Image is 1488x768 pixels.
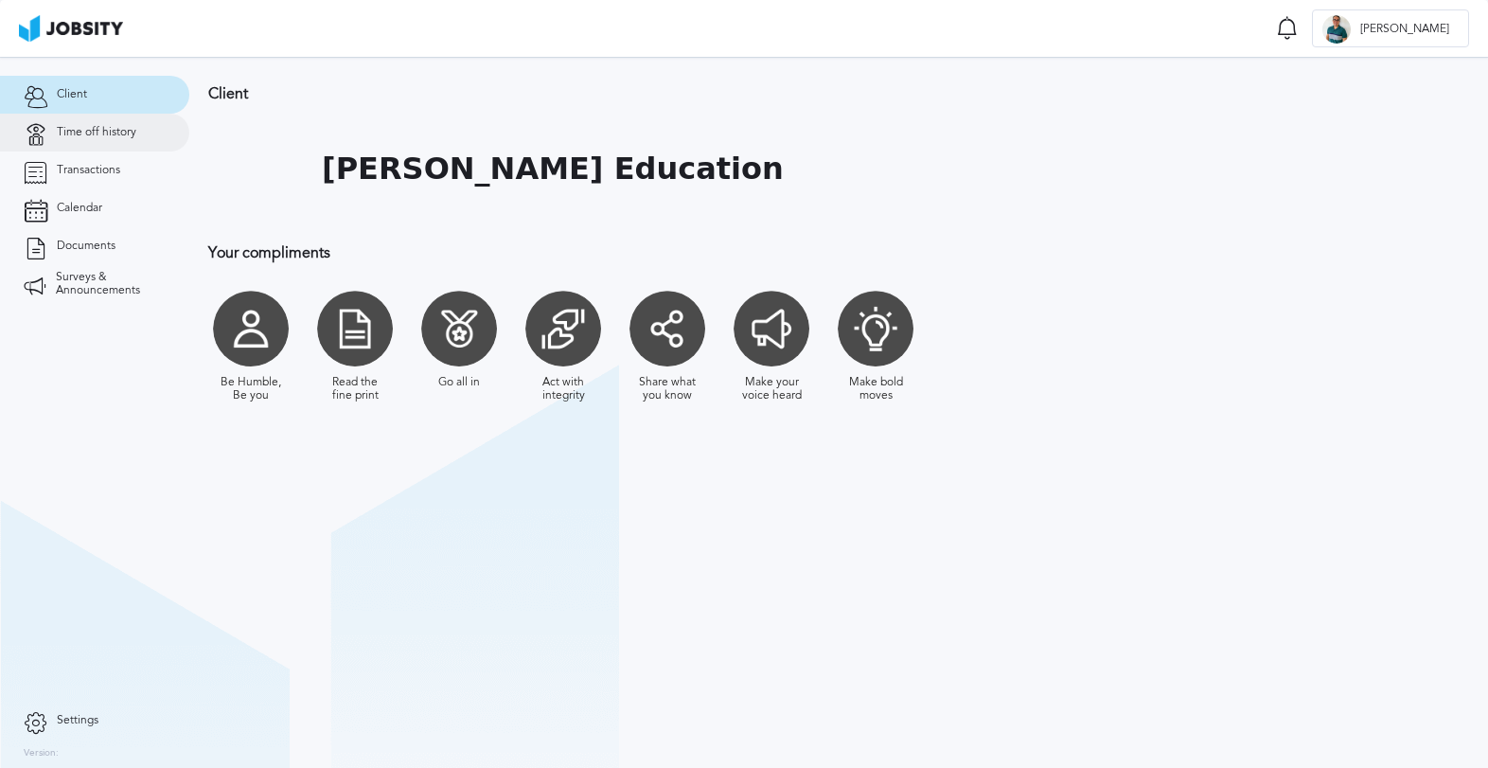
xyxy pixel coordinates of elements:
span: Time off history [57,126,136,139]
h3: Your compliments [208,244,1235,261]
div: Go all in [438,376,480,389]
span: Transactions [57,164,120,177]
h1: [PERSON_NAME] Education [322,152,784,187]
span: Client [57,88,87,101]
span: [PERSON_NAME] [1351,23,1459,36]
img: ab4bad089aa723f57921c736e9817d99.png [19,15,123,42]
div: Be Humble, Be you [218,376,284,402]
div: Make bold moves [842,376,909,402]
label: Version: [24,748,59,759]
span: Surveys & Announcements [56,271,166,297]
h3: Client [208,85,1235,102]
div: Read the fine print [322,376,388,402]
div: Make your voice heard [738,376,805,402]
span: Settings [57,714,98,727]
span: Calendar [57,202,102,215]
div: Share what you know [634,376,700,402]
button: R[PERSON_NAME] [1312,9,1469,47]
div: Act with integrity [530,376,596,402]
div: R [1322,15,1351,44]
span: Documents [57,240,115,253]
